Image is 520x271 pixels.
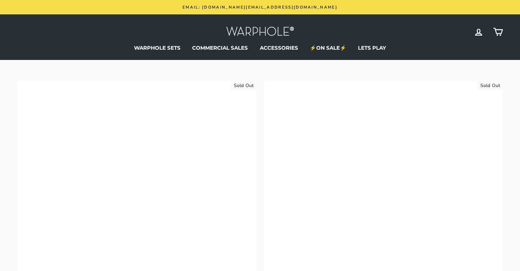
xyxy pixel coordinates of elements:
a: ACCESSORIES [255,43,303,53]
ul: Primary [17,43,503,53]
a: LETS PLAY [353,43,391,53]
a: COMMERCIAL SALES [187,43,253,53]
div: Sold Out [231,81,256,90]
a: ⚡ON SALE⚡ [305,43,351,53]
a: WARPHOLE SETS [129,43,186,53]
a: Email: [DOMAIN_NAME][EMAIL_ADDRESS][DOMAIN_NAME] [19,3,501,11]
img: Warphole [226,25,294,39]
div: Sold Out [477,81,503,90]
span: Email: [DOMAIN_NAME][EMAIL_ADDRESS][DOMAIN_NAME] [183,4,337,10]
